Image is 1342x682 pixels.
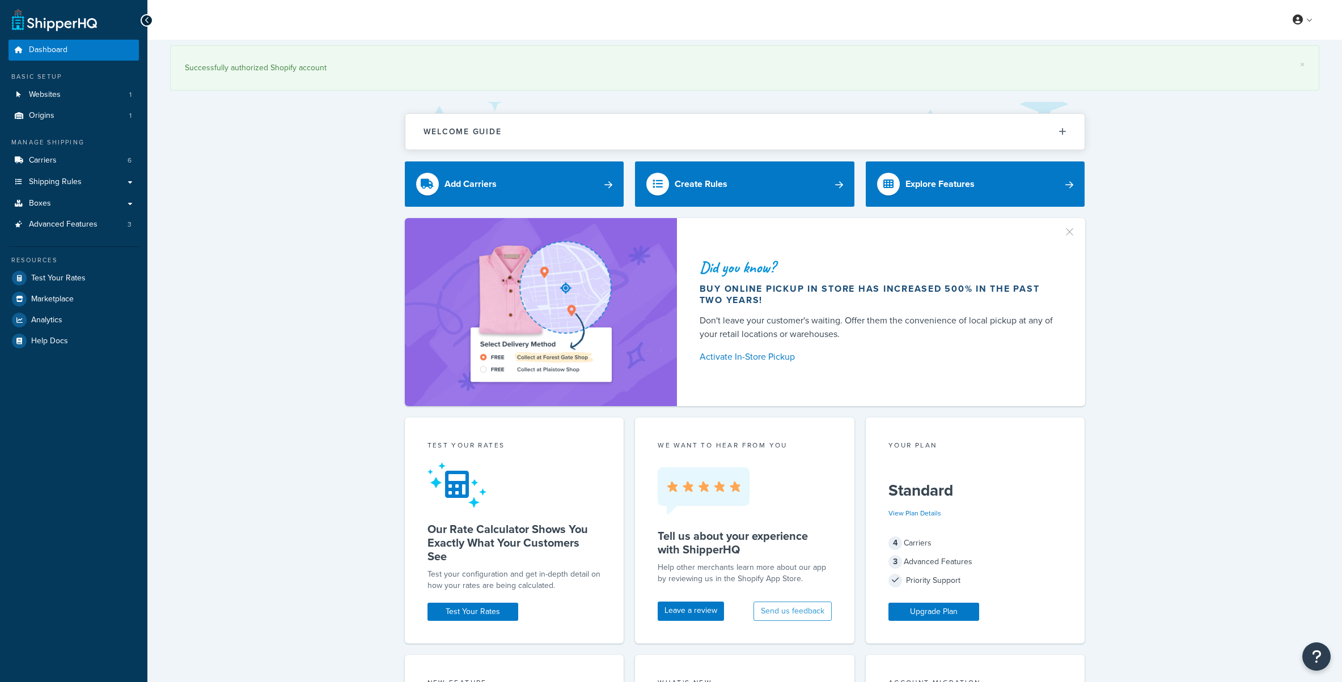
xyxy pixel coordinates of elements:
[427,569,602,591] div: Test your configuration and get in-depth detail on how your rates are being calculated.
[888,573,1062,589] div: Priority Support
[31,316,62,325] span: Analytics
[9,138,139,147] div: Manage Shipping
[888,535,1062,551] div: Carriers
[9,105,139,126] li: Origins
[29,220,98,229] span: Advanced Features
[405,161,624,207] a: Add Carriers
[888,508,941,518] a: View Plan Details
[29,90,61,100] span: Websites
[9,40,139,61] a: Dashboard
[888,603,979,621] a: Upgrade Plan
[9,268,139,288] a: Test Your Rates
[405,114,1085,150] button: Welcome Guide
[888,440,1062,453] div: Your Plan
[9,105,139,126] a: Origins1
[888,554,1062,570] div: Advanced Features
[29,111,54,121] span: Origins
[866,161,1085,207] a: Explore Features
[444,176,497,192] div: Add Carriers
[658,602,724,621] a: Leave a review
[700,283,1058,306] div: Buy online pickup in store has increased 500% in the past two years!
[9,214,139,235] a: Advanced Features3
[128,156,132,165] span: 6
[1300,60,1305,69] a: ×
[888,555,902,569] span: 3
[427,522,602,563] h5: Our Rate Calculator Shows You Exactly What Your Customers See
[129,90,132,100] span: 1
[9,193,139,214] a: Boxes
[438,235,644,389] img: ad-shirt-map-b0359fc47e01cab431d101c4b569394f6a03f54285957d908178d52f29eb9668.png
[9,331,139,351] a: Help Docs
[29,156,57,165] span: Carriers
[9,150,139,171] a: Carriers6
[658,529,832,556] h5: Tell us about your experience with ShipperHQ
[31,274,86,283] span: Test Your Rates
[9,255,139,265] div: Resources
[29,199,51,208] span: Boxes
[700,314,1058,341] div: Don't leave your customer's waiting. Offer them the convenience of local pickup at any of your re...
[9,214,139,235] li: Advanced Features
[128,220,132,229] span: 3
[424,127,502,136] h2: Welcome Guide
[1302,642,1331,671] button: Open Resource Center
[29,177,82,187] span: Shipping Rules
[31,336,68,346] span: Help Docs
[9,172,139,193] a: Shipping Rules
[658,440,832,450] p: we want to hear from you
[753,602,832,621] button: Send us feedback
[9,84,139,105] li: Websites
[700,259,1058,275] div: Did you know?
[658,562,832,585] p: Help other merchants learn more about our app by reviewing us in the Shopify App Store.
[31,295,74,304] span: Marketplace
[185,60,1305,76] div: Successfully authorized Shopify account
[29,45,67,55] span: Dashboard
[9,72,139,82] div: Basic Setup
[129,111,132,121] span: 1
[888,536,902,550] span: 4
[905,176,975,192] div: Explore Features
[888,481,1062,500] h5: Standard
[427,440,602,453] div: Test your rates
[9,289,139,309] a: Marketplace
[675,176,727,192] div: Create Rules
[700,349,1058,365] a: Activate In-Store Pickup
[427,603,518,621] a: Test Your Rates
[635,161,854,207] a: Create Rules
[9,150,139,171] li: Carriers
[9,84,139,105] a: Websites1
[9,310,139,330] a: Analytics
